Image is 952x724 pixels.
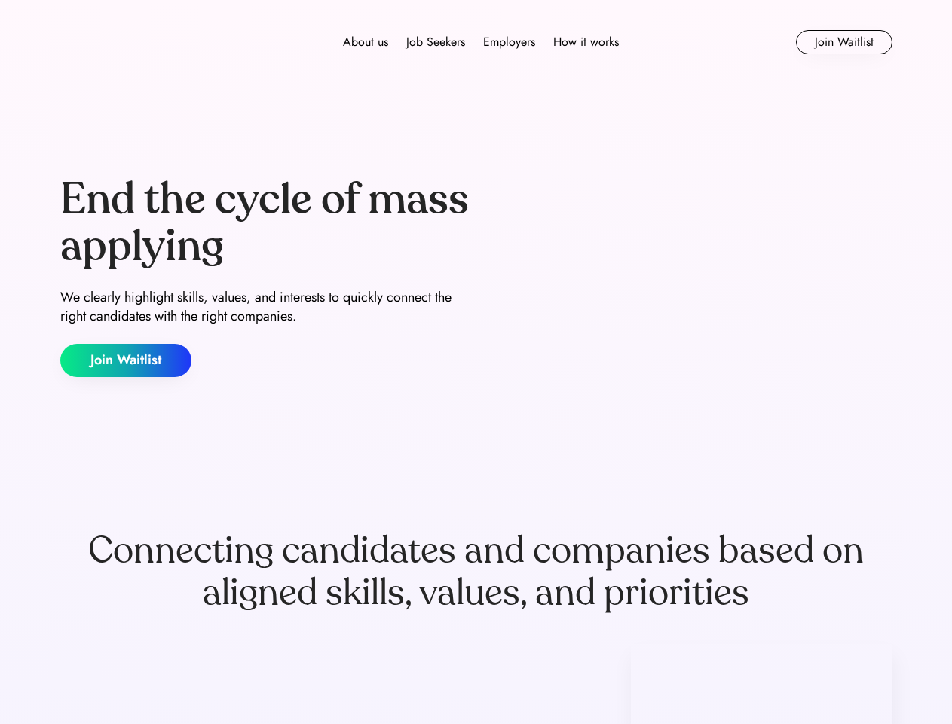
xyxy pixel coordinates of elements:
[483,33,535,51] div: Employers
[60,30,166,54] img: Forward logo
[60,288,470,326] div: We clearly highlight skills, values, and interests to quickly connect the right candidates with t...
[60,529,892,614] div: Connecting candidates and companies based on aligned skills, values, and priorities
[60,176,470,269] div: End the cycle of mass applying
[343,33,388,51] div: About us
[796,30,892,54] button: Join Waitlist
[60,344,191,377] button: Join Waitlist
[482,115,892,439] img: yH5BAEAAAAALAAAAAABAAEAAAIBRAA7
[406,33,465,51] div: Job Seekers
[553,33,619,51] div: How it works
